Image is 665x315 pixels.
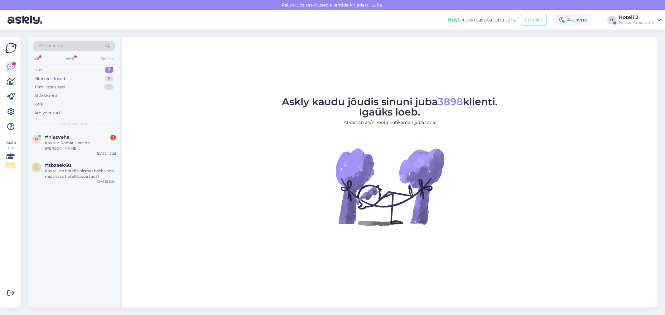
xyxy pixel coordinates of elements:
[369,2,384,8] span: Luba
[45,140,116,151] div: Kas teie Romatik bar on [PERSON_NAME][GEOGRAPHIC_DATA]?
[34,67,42,73] div: Uus
[447,16,518,24] div: Proovi tasuta juba täna:
[282,96,498,118] span: Askly kaudu jõudis sinuni juba klienti. Igaüks loeb.
[34,101,43,107] div: Kõik
[35,137,38,141] span: n
[619,20,654,25] div: Tervise Paradiis OÜ
[447,17,459,23] b: Uus!
[97,179,116,184] div: [DATE] 11:54
[45,162,71,168] span: #zbzaek6u
[99,55,115,63] div: Socials
[45,134,69,140] span: #niesvehs
[34,76,65,82] div: Minu vestlused
[5,162,16,168] div: 0 / 3
[105,76,113,82] div: 8
[45,168,116,179] div: Kas teil on hotellis olemas beebivann, mida saab hotellituppa tuua?
[619,15,654,20] div: Hotell 2
[105,67,113,73] div: 2
[97,151,116,156] div: [DATE] 17:28
[65,55,75,63] div: Web
[34,110,60,116] div: Arhiveeritud
[619,15,661,25] a: Hotell 2Tervise Paradiis OÜ
[5,42,17,54] img: Askly Logo
[554,14,592,26] div: Aktiivne
[282,119,498,126] p: AI vastab 24/7. Tööta nutikamalt juba täna.
[607,16,616,24] div: H
[5,140,16,168] div: Vaata siia
[104,84,113,90] div: 0
[438,96,463,108] span: 3898
[34,93,57,99] div: AI Assistent
[334,131,446,243] img: No Chat active
[33,55,40,63] div: All
[35,165,38,169] span: z
[110,135,116,140] div: 1
[520,14,547,26] button: Emailid
[39,43,64,49] span: Otsi kliente
[60,121,89,126] span: Uued vestlused
[34,84,65,90] div: Tiimi vestlused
